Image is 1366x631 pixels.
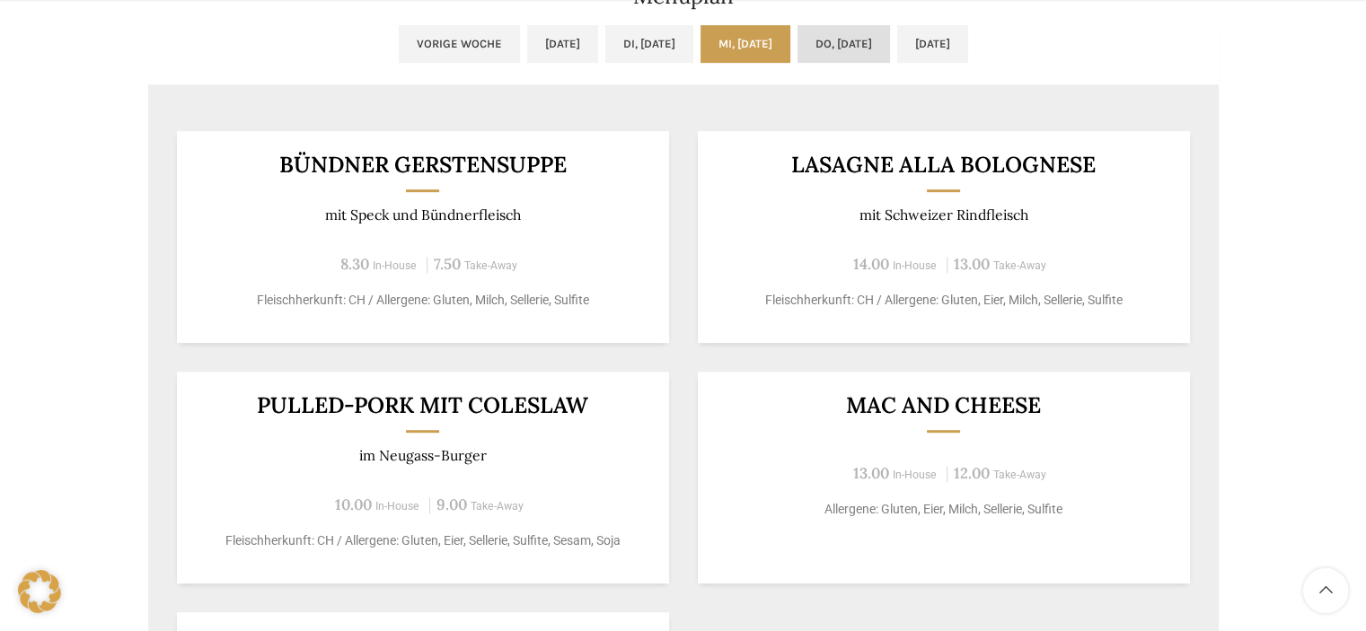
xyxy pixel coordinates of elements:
span: Take-Away [993,259,1046,272]
a: [DATE] [527,25,598,63]
a: Mi, [DATE] [701,25,790,63]
span: Take-Away [471,500,524,513]
span: Take-Away [993,469,1046,481]
span: 13.00 [954,254,990,274]
p: im Neugass-Burger [198,447,647,464]
h3: Bündner Gerstensuppe [198,153,647,176]
h3: LASAGNE ALLA BOLOGNESE [719,153,1168,176]
span: 8.30 [340,254,369,274]
a: Di, [DATE] [605,25,693,63]
span: In-House [893,259,937,272]
p: Fleischherkunft: CH / Allergene: Gluten, Milch, Sellerie, Sulfite [198,291,647,310]
span: 14.00 [853,254,889,274]
a: Vorige Woche [399,25,520,63]
span: 10.00 [335,495,372,514]
a: Scroll to top button [1303,568,1348,613]
span: 7.50 [434,254,461,274]
span: 12.00 [954,463,990,483]
a: [DATE] [897,25,968,63]
h3: Pulled-Pork mit Coleslaw [198,394,647,416]
span: In-House [375,500,419,513]
p: mit Schweizer Rindfleisch [719,206,1168,223]
p: mit Speck und Bündnerfleisch [198,206,647,223]
span: Take-Away [464,259,517,272]
span: In-House [893,469,937,481]
p: Fleischherkunft: CH / Allergene: Gluten, Eier, Milch, Sellerie, Sulfite [719,291,1168,310]
span: In-House [373,259,417,272]
span: 13.00 [853,463,889,483]
span: 9.00 [436,495,467,514]
p: Allergene: Gluten, Eier, Milch, Sellerie, Sulfite [719,500,1168,519]
a: Do, [DATE] [798,25,890,63]
h3: Mac and Cheese [719,394,1168,416]
p: Fleischherkunft: CH / Allergene: Gluten, Eier, Sellerie, Sulfite, Sesam, Soja [198,531,647,550]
